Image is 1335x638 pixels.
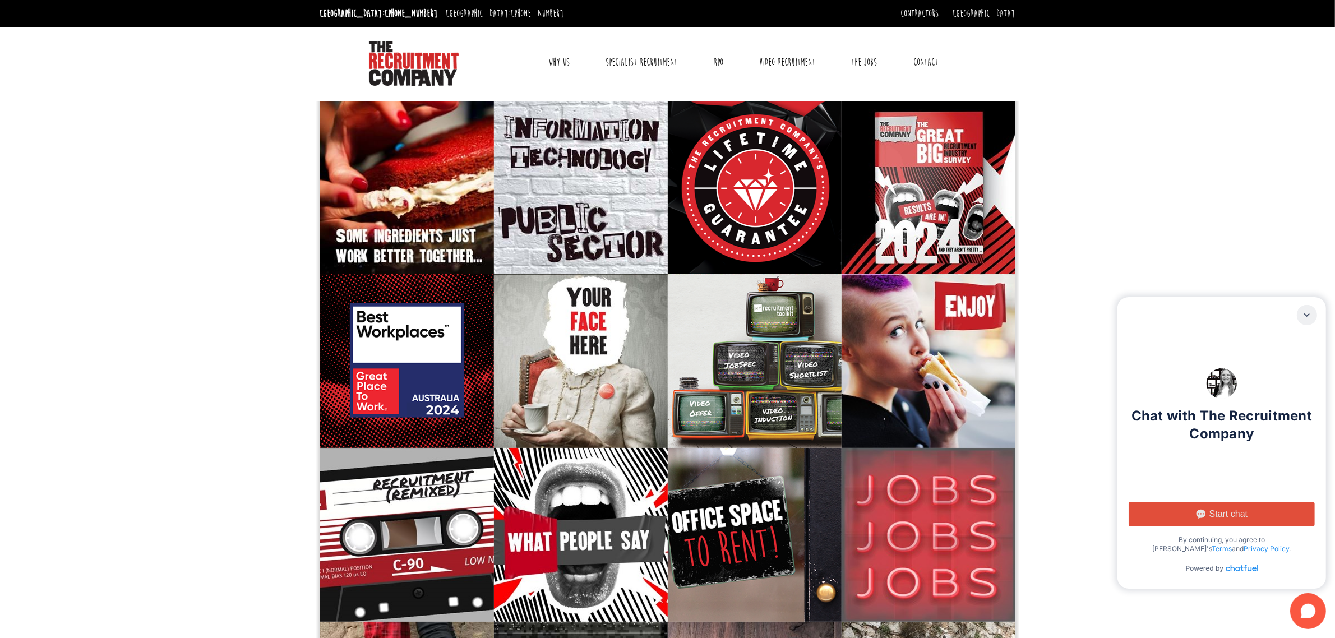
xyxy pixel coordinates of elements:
a: RPO [705,48,732,76]
a: [PHONE_NUMBER] [511,7,564,20]
a: The Jobs [843,48,885,76]
a: Specialist Recruitment [597,48,686,76]
a: Why Us [540,48,578,76]
li: [GEOGRAPHIC_DATA]: [444,4,567,22]
a: Video Recruitment [751,48,824,76]
a: [PHONE_NUMBER] [385,7,438,20]
li: [GEOGRAPHIC_DATA]: [317,4,441,22]
a: Contractors [901,7,939,20]
a: [GEOGRAPHIC_DATA] [953,7,1015,20]
img: The Recruitment Company [369,41,459,86]
a: Contact [905,48,946,76]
